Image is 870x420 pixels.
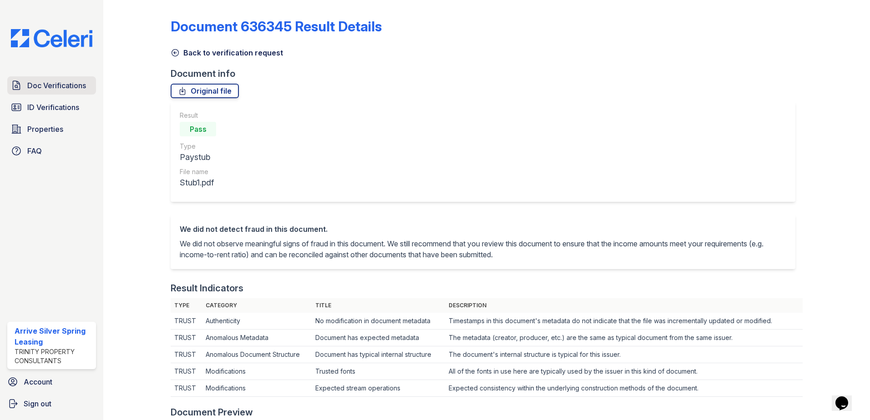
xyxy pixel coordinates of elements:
div: Type [180,142,216,151]
td: Anomalous Document Structure [202,346,312,363]
td: Document has expected metadata [312,330,445,346]
td: Expected consistency within the underlying construction methods of the document. [445,380,803,397]
a: Document 636345 Result Details [171,18,382,35]
td: The metadata (creator, producer, etc.) are the same as typical document from the same issuer. [445,330,803,346]
a: Back to verification request [171,47,283,58]
div: Pass [180,122,216,136]
span: ID Verifications [27,102,79,113]
td: Timestamps in this document's metadata do not indicate that the file was incrementally updated or... [445,313,803,330]
td: Modifications [202,380,312,397]
img: CE_Logo_Blue-a8612792a0a2168367f1c8372b55b34899dd931a85d93a1a3d3e32e68fde9ad4.png [4,29,100,47]
td: TRUST [171,313,202,330]
td: All of the fonts in use here are typically used by the issuer in this kind of document. [445,363,803,380]
td: Expected stream operations [312,380,445,397]
td: Authenticity [202,313,312,330]
iframe: chat widget [832,384,861,411]
td: Trusted fonts [312,363,445,380]
td: TRUST [171,330,202,346]
td: TRUST [171,380,202,397]
a: ID Verifications [7,98,96,116]
div: Trinity Property Consultants [15,347,92,365]
a: Sign out [4,395,100,413]
td: Modifications [202,363,312,380]
th: Description [445,298,803,313]
td: The document's internal structure is typical for this issuer. [445,346,803,363]
a: Properties [7,120,96,138]
span: Properties [27,124,63,135]
th: Type [171,298,202,313]
div: Paystub [180,151,216,164]
td: Document has typical internal structure [312,346,445,363]
a: Account [4,373,100,391]
span: Sign out [24,398,51,409]
td: No modification in document metadata [312,313,445,330]
span: Doc Verifications [27,80,86,91]
p: We did not observe meaningful signs of fraud in this document. We still recommend that you review... [180,238,786,260]
td: TRUST [171,363,202,380]
a: Doc Verifications [7,76,96,95]
a: FAQ [7,142,96,160]
div: Document info [171,67,803,80]
a: Original file [171,84,239,98]
td: TRUST [171,346,202,363]
div: Document Preview [171,406,253,419]
td: Anomalous Metadata [202,330,312,346]
div: Result Indicators [171,282,243,295]
div: Arrive Silver Spring Leasing [15,325,92,347]
div: We did not detect fraud in this document. [180,224,786,235]
th: Title [312,298,445,313]
span: FAQ [27,145,42,156]
span: Account [24,376,52,387]
div: Stub1.pdf [180,176,216,189]
div: File name [180,167,216,176]
th: Category [202,298,312,313]
div: Result [180,111,216,120]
